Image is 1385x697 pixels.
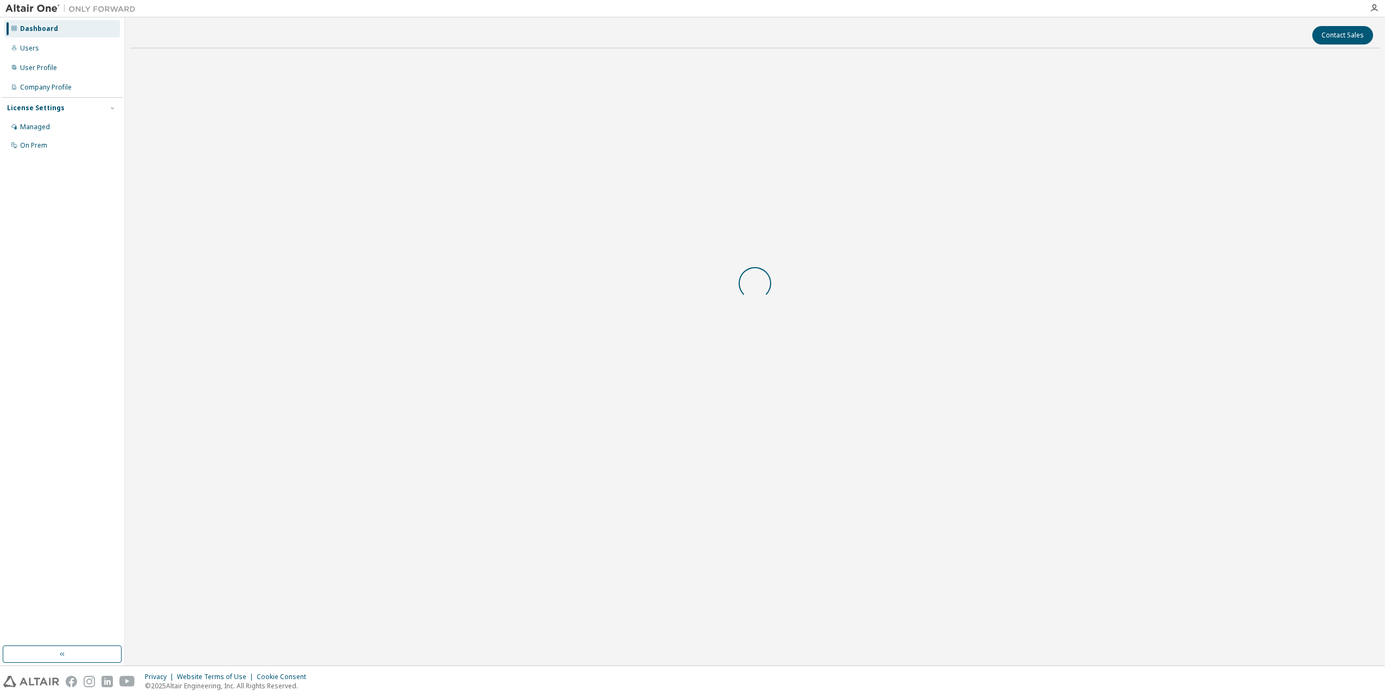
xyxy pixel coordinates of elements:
div: Cookie Consent [257,673,313,681]
button: Contact Sales [1312,26,1373,45]
img: altair_logo.svg [3,676,59,687]
img: Altair One [5,3,141,14]
div: License Settings [7,104,65,112]
div: Company Profile [20,83,72,92]
p: © 2025 Altair Engineering, Inc. All Rights Reserved. [145,681,313,690]
div: Privacy [145,673,177,681]
div: User Profile [20,64,57,72]
img: linkedin.svg [101,676,113,687]
div: Website Terms of Use [177,673,257,681]
div: Managed [20,123,50,131]
img: instagram.svg [84,676,95,687]
div: Dashboard [20,24,58,33]
img: facebook.svg [66,676,77,687]
div: Users [20,44,39,53]
div: On Prem [20,141,47,150]
img: youtube.svg [119,676,135,687]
